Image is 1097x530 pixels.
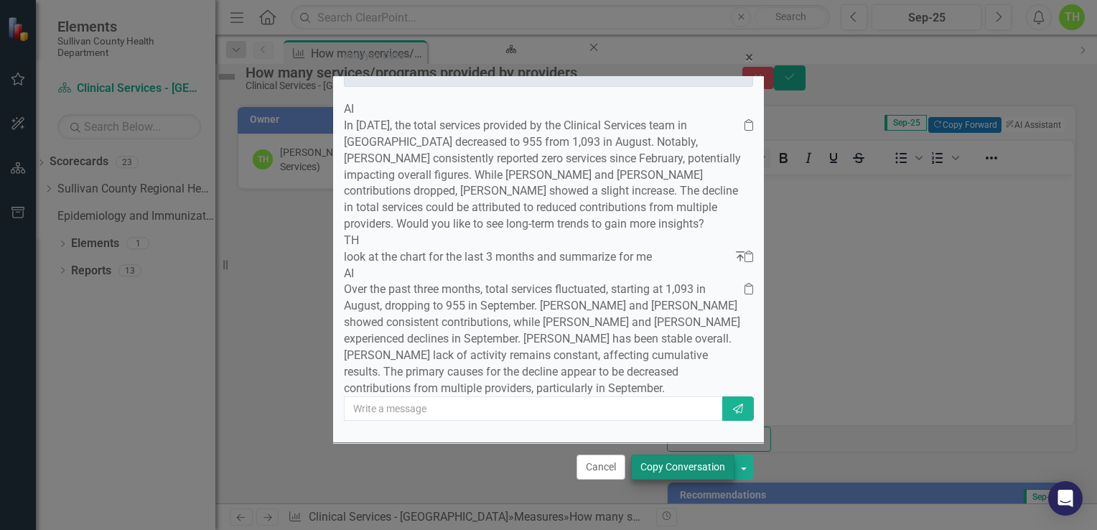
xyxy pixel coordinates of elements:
div: AI [344,266,753,282]
div: Analyze Data [344,50,404,61]
p: In [DATE], the total services provided by the Clinical Services team in [GEOGRAPHIC_DATA] decreas... [344,118,744,233]
button: Cancel [576,455,625,480]
span: × [745,49,753,66]
div: TH [344,233,753,249]
p: look at the chart for the last 3 months and summarize for me [344,249,736,266]
p: Over the past three months, total services fluctuated, starting at 1,093 in August, dropping to 9... [344,282,744,396]
div: AI [344,101,753,118]
input: Write a message [344,396,724,421]
button: Copy Conversation [631,455,734,480]
div: Open Intercom Messenger [1048,481,1083,516]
